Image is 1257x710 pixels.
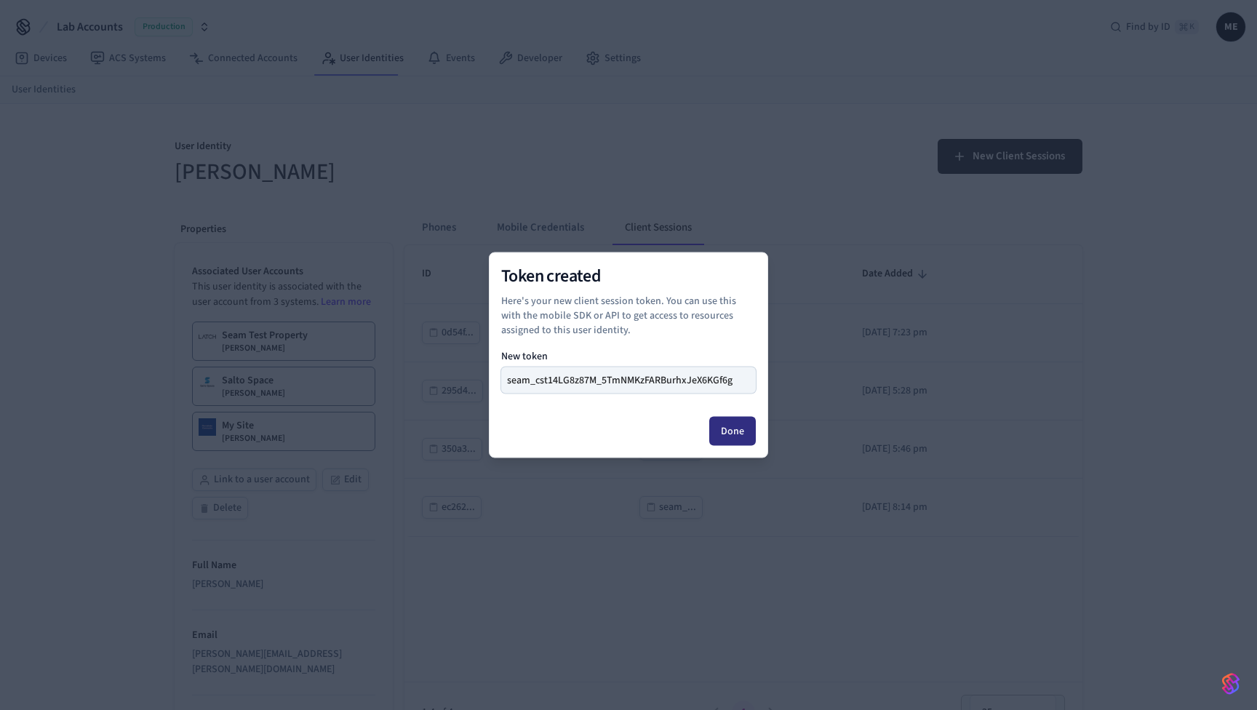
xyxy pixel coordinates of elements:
h2: Token created [501,265,756,288]
button: Done [709,417,756,446]
img: SeamLogoGradient.69752ec5.svg [1222,672,1240,695]
p: New token [501,349,756,364]
p: Here's your new client session token. You can use this with the mobile SDK or API to get access t... [501,294,756,338]
button: seam_cst14LG8z87M_5TmNMKzFARBurhxJeX6KGf6g [501,367,756,394]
